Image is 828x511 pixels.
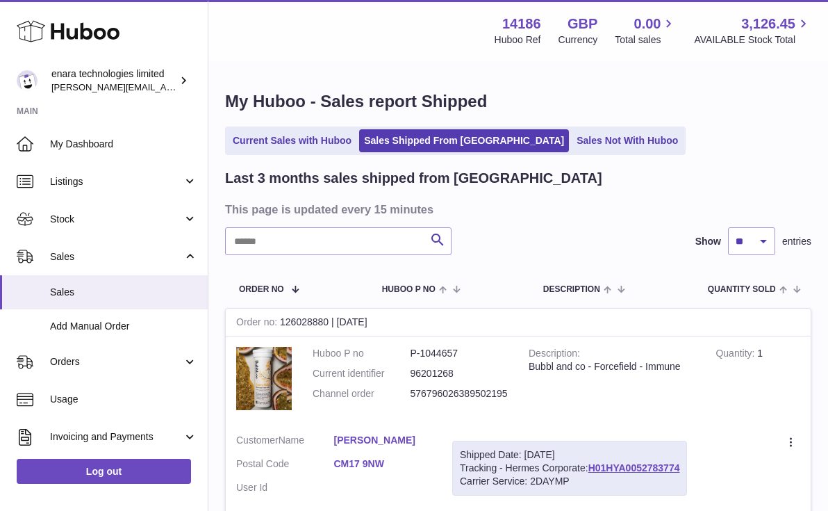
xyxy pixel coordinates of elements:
[51,81,279,92] span: [PERSON_NAME][EMAIL_ADDRESS][DOMAIN_NAME]
[452,441,687,496] div: Tracking - Hermes Corporate:
[225,90,811,113] h1: My Huboo - Sales report Shipped
[588,462,680,473] a: H01HYA0052783774
[705,336,811,423] td: 1
[17,70,38,91] img: Dee@enara.co
[572,129,683,152] a: Sales Not With Huboo
[239,285,284,294] span: Order No
[715,348,757,362] strong: Quantity
[236,434,334,451] dt: Name
[50,286,197,299] span: Sales
[50,320,197,333] span: Add Manual Order
[313,387,411,400] dt: Channel order
[50,393,197,406] span: Usage
[782,235,811,248] span: entries
[225,169,602,188] h2: Last 3 months sales shipped from [GEOGRAPHIC_DATA]
[695,235,721,248] label: Show
[615,33,677,47] span: Total sales
[708,285,776,294] span: Quantity Sold
[236,347,292,409] img: 141861747480430.jpg
[236,481,334,494] dt: User Id
[334,457,432,471] a: CM17 9NW
[313,347,411,360] dt: Huboo P no
[50,213,183,226] span: Stock
[741,15,795,33] span: 3,126.45
[50,355,183,368] span: Orders
[50,175,183,188] span: Listings
[51,67,176,94] div: enara technologies limited
[460,448,679,462] div: Shipped Date: [DATE]
[460,475,679,488] div: Carrier Service: 2DAYMP
[568,15,597,33] strong: GBP
[359,129,569,152] a: Sales Shipped From [GEOGRAPHIC_DATA]
[634,15,661,33] span: 0.00
[228,129,356,152] a: Current Sales with Huboo
[543,285,600,294] span: Description
[334,434,432,447] a: [PERSON_NAME]
[411,367,508,380] dd: 96201268
[694,33,811,47] span: AVAILABLE Stock Total
[236,435,279,446] span: Customer
[236,316,280,331] strong: Order no
[50,430,183,444] span: Invoicing and Payments
[226,309,811,336] div: 126028880 | [DATE]
[313,367,411,380] dt: Current identifier
[529,360,695,373] div: Bubbl and co - Forcefield - Immune
[411,387,508,400] dd: 576796026389502195
[694,15,811,47] a: 3,126.45 AVAILABLE Stock Total
[529,348,580,362] strong: Description
[50,250,183,263] span: Sales
[615,15,677,47] a: 0.00 Total sales
[17,459,191,484] a: Log out
[495,33,541,47] div: Huboo Ref
[236,457,334,474] dt: Postal Code
[382,285,436,294] span: Huboo P no
[411,347,508,360] dd: P-1044657
[50,138,197,151] span: My Dashboard
[502,15,541,33] strong: 14186
[558,33,598,47] div: Currency
[225,202,808,217] h3: This page is updated every 15 minutes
